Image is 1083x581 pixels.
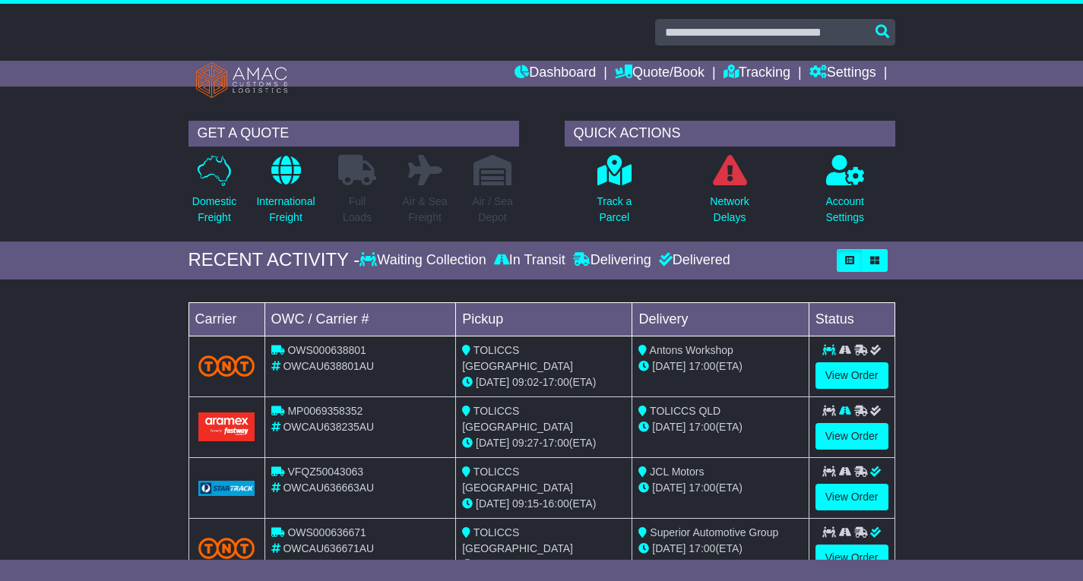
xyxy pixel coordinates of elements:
[287,526,366,538] span: OWS000636671
[632,302,809,336] td: Delivery
[264,302,456,336] td: OWC / Carrier #
[283,482,374,494] span: OWCAU636663AU
[188,121,519,147] div: GET A QUOTE
[650,466,704,478] span: JCL Motors
[825,154,865,234] a: AccountSettings
[476,437,509,449] span: [DATE]
[338,194,376,226] p: Full Loads
[652,421,686,433] span: [DATE]
[615,61,705,87] a: Quote/Book
[709,154,749,234] a: NetworkDelays
[815,545,888,571] a: View Order
[543,497,569,510] span: 16:00
[198,481,255,496] img: GetCarrierServiceLogo
[815,362,888,389] a: View Order
[689,360,715,372] span: 17:00
[456,302,632,336] td: Pickup
[283,360,374,372] span: OWCAU638801AU
[287,344,366,356] span: OWS000638801
[402,194,447,226] p: Air & Sea Freight
[596,154,632,234] a: Track aParcel
[512,376,539,388] span: 09:02
[652,542,686,554] span: [DATE]
[825,194,864,226] p: Account Settings
[283,542,374,554] span: OWCAU636671AU
[569,252,655,269] div: Delivering
[188,249,360,271] div: RECENT ACTIVITY -
[515,61,596,87] a: Dashboard
[650,405,720,417] span: TOLICCS QLD
[490,252,569,269] div: In Transit
[638,419,802,435] div: (ETA)
[815,423,888,450] a: View Order
[198,538,255,558] img: TNT_Domestic.png
[512,437,539,449] span: 09:27
[710,194,749,226] p: Network Delays
[724,61,790,87] a: Tracking
[476,497,509,510] span: [DATE]
[689,542,715,554] span: 17:00
[462,466,573,494] span: TOLICCS [GEOGRAPHIC_DATA]
[198,412,255,440] img: Aramex.png
[462,435,625,451] div: - (ETA)
[462,557,625,573] div: - (ETA)
[638,480,802,496] div: (ETA)
[192,154,237,234] a: DomesticFreight
[597,194,632,226] p: Track a Parcel
[689,421,715,433] span: 17:00
[689,482,715,494] span: 17:00
[256,194,315,226] p: International Freight
[809,302,895,336] td: Status
[565,121,895,147] div: QUICK ACTIONS
[192,194,236,226] p: Domestic Freight
[287,405,363,417] span: MP0069358352
[638,358,802,374] div: (ETA)
[472,194,513,226] p: Air / Sea Depot
[652,482,686,494] span: [DATE]
[512,558,539,570] span: 09:20
[462,374,625,390] div: - (ETA)
[809,61,876,87] a: Settings
[462,526,573,554] span: TOLICCS [GEOGRAPHIC_DATA]
[283,421,374,433] span: OWCAU638235AU
[255,154,315,234] a: InternationalFreight
[476,558,509,570] span: [DATE]
[476,376,509,388] span: [DATE]
[198,355,255,376] img: TNT_Domestic.png
[512,497,539,510] span: 09:15
[638,541,802,557] div: (ETA)
[650,344,733,356] span: Antons Workshop
[462,344,573,372] span: TOLICCS [GEOGRAPHIC_DATA]
[543,558,569,570] span: 16:00
[359,252,489,269] div: Waiting Collection
[543,376,569,388] span: 17:00
[287,466,363,478] span: VFQZ50043063
[543,437,569,449] span: 17:00
[815,484,888,510] a: View Order
[655,252,730,269] div: Delivered
[462,405,573,433] span: TOLICCS [GEOGRAPHIC_DATA]
[462,496,625,512] div: - (ETA)
[650,526,778,538] span: Superior Automotive Group
[188,302,264,336] td: Carrier
[652,360,686,372] span: [DATE]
